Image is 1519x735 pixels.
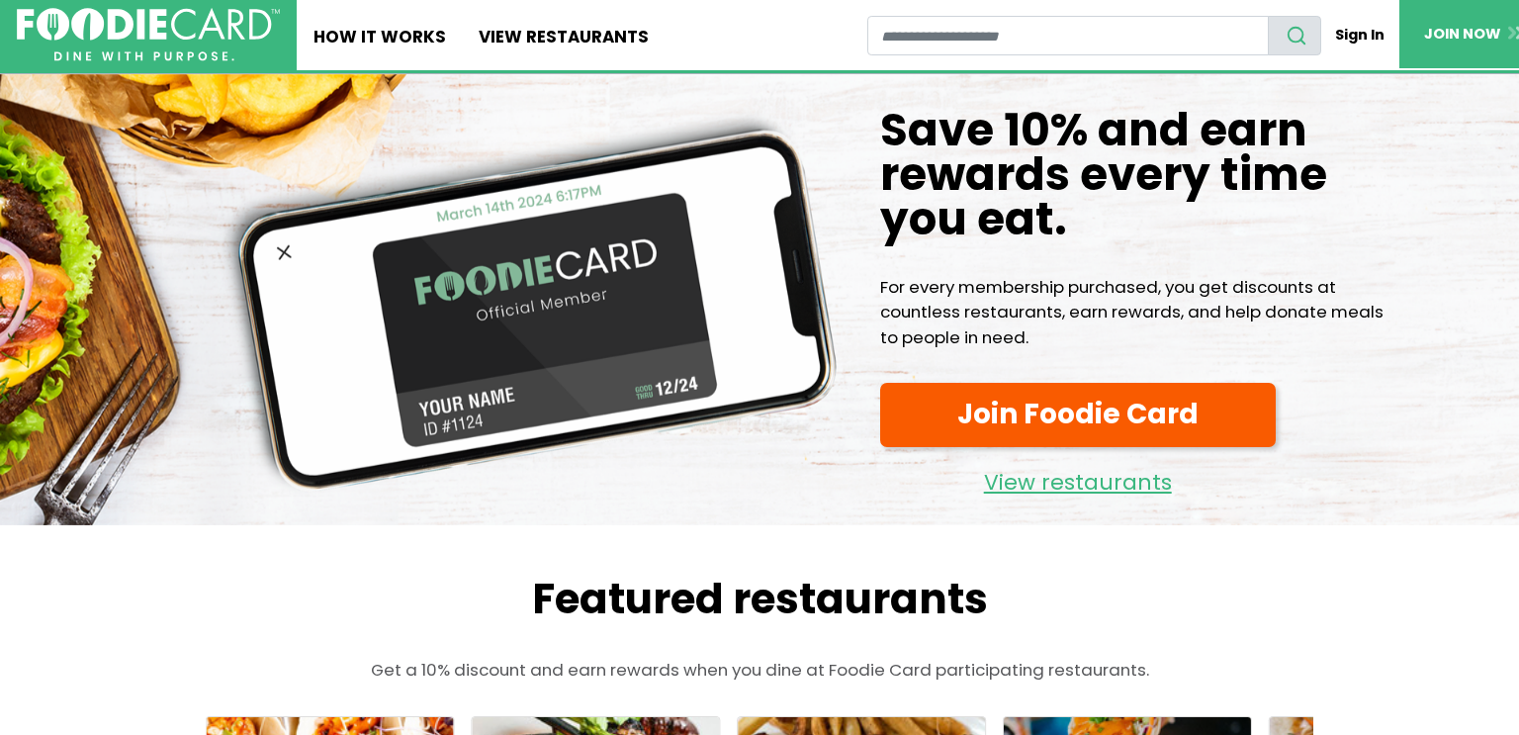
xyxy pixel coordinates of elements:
p: Get a 10% discount and earn rewards when you dine at Foodie Card participating restaurants. [166,658,1353,683]
a: Join Foodie Card [880,383,1276,446]
input: restaurant search [867,16,1269,55]
h2: Featured restaurants [166,575,1353,624]
p: For every membership purchased, you get discounts at countless restaurants, earn rewards, and hel... [880,275,1402,350]
h1: Save 10% and earn rewards every time you eat. [880,108,1402,242]
img: FoodieCard; Eat, Drink, Save, Donate [17,8,280,61]
a: View restaurants [880,455,1276,501]
button: search [1268,16,1321,55]
a: Sign In [1321,16,1399,54]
